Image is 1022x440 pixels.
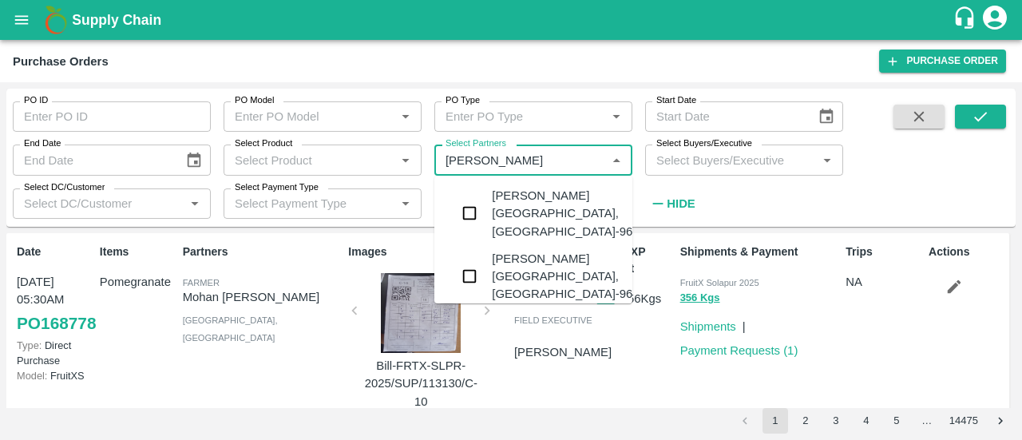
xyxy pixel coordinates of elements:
button: 356 Kgs [680,289,720,307]
label: PO ID [24,94,48,107]
span: field executive [514,315,592,325]
label: Select Partners [446,137,506,150]
p: NA [846,273,922,291]
input: Select Payment Type [228,193,370,214]
label: Select Buyers/Executive [656,137,752,150]
p: Date [17,244,93,260]
button: Open [395,106,416,127]
p: / 356 Kgs [597,290,674,308]
input: Select Partners [439,149,601,170]
p: Partners [183,244,343,260]
button: page 1 [763,408,788,434]
button: Open [817,150,838,171]
input: Start Date [645,101,805,132]
button: Go to page 3 [823,408,849,434]
p: Direct Purchase [17,338,93,368]
p: Items [100,244,176,260]
label: Select Payment Type [235,181,319,194]
button: Close [606,150,627,171]
input: Enter PO ID [13,101,211,132]
strong: Hide [667,197,695,210]
input: Select DC/Customer [18,193,180,214]
p: [PERSON_NAME] [514,343,612,361]
b: Supply Chain [72,12,161,28]
button: Go to page 5 [884,408,909,434]
nav: pagination navigation [730,408,1016,434]
div: … [914,414,940,429]
p: Images [348,244,508,260]
p: Trips [846,244,922,260]
label: Select DC/Customer [24,181,105,194]
span: [GEOGRAPHIC_DATA] , [GEOGRAPHIC_DATA] [183,315,278,343]
span: Farmer [183,278,220,287]
div: [PERSON_NAME][GEOGRAPHIC_DATA], [GEOGRAPHIC_DATA]-9657384006 [492,187,685,240]
label: Select Product [235,137,292,150]
button: Go to page 4 [854,408,879,434]
div: account of current user [980,3,1009,37]
label: PO Model [235,94,275,107]
img: logo [40,4,72,36]
a: Supply Chain [72,9,953,31]
input: Enter PO Type [439,106,601,127]
div: customer-support [953,6,980,34]
input: End Date [13,145,172,175]
button: open drawer [3,2,40,38]
button: Open [395,193,416,214]
button: Choose date [179,145,209,176]
a: Purchase Order [879,50,1006,73]
div: Purchase Orders [13,51,109,72]
p: Pomegranate [100,273,176,291]
span: Model: [17,370,47,382]
p: [DATE] 05:30AM [17,273,93,309]
p: Shipments & Payment [680,244,840,260]
div: [PERSON_NAME][GEOGRAPHIC_DATA], [GEOGRAPHIC_DATA]-9657384006 [492,250,685,303]
p: Actions [929,244,1005,260]
input: Select Product [228,149,390,170]
button: Go to page 2 [793,408,818,434]
a: Shipments [680,320,736,333]
button: Go to next page [988,408,1013,434]
p: Mohan [PERSON_NAME] [183,288,343,306]
label: End Date [24,137,61,150]
a: Payment Requests (1) [680,344,798,357]
div: | [736,311,746,335]
p: ACT/EXP Weight [597,244,674,277]
label: Start Date [656,94,696,107]
a: PO168778 [17,309,96,338]
label: PO Type [446,94,480,107]
span: Type: [17,339,42,351]
button: Open [395,150,416,171]
p: FruitXS [17,368,93,383]
button: Choose date [811,101,842,132]
input: Enter PO Model [228,106,390,127]
button: Hide [645,190,699,217]
button: Open [184,193,205,214]
button: Open [606,106,627,127]
input: Select Buyers/Executive [650,149,812,170]
p: Bill-FRTX-SLPR-2025/SUP/113130/C-10 [361,357,481,410]
button: Go to page 14475 [945,408,983,434]
span: FruitX Solapur 2025 [680,278,759,287]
